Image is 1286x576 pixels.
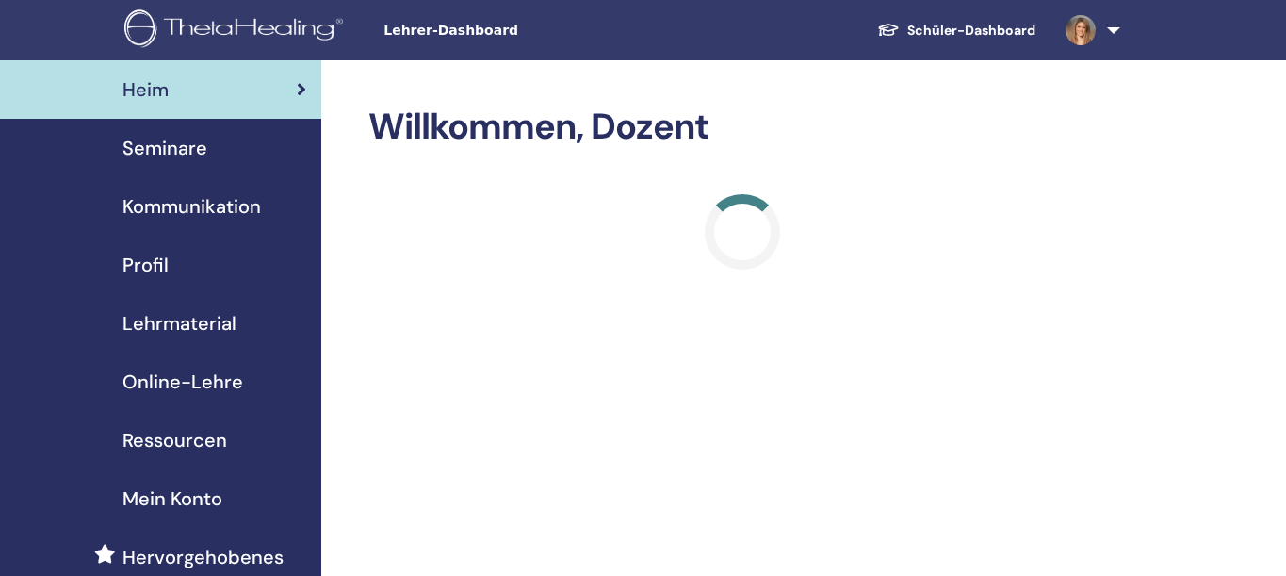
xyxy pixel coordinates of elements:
[368,106,1116,149] h2: Willkommen, Dozent
[877,22,900,38] img: graduation-cap-white.svg
[122,485,222,513] span: Mein Konto
[1066,15,1096,45] img: default.jpg
[122,251,169,279] span: Profil
[122,75,169,104] span: Heim
[122,134,207,162] span: Seminare
[122,309,236,337] span: Lehrmaterial
[862,13,1050,48] a: Schüler-Dashboard
[124,9,350,52] img: logo.png
[383,21,666,41] span: Lehrer-Dashboard
[122,426,227,454] span: Ressourcen
[122,192,261,221] span: Kommunikation
[122,368,243,396] span: Online-Lehre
